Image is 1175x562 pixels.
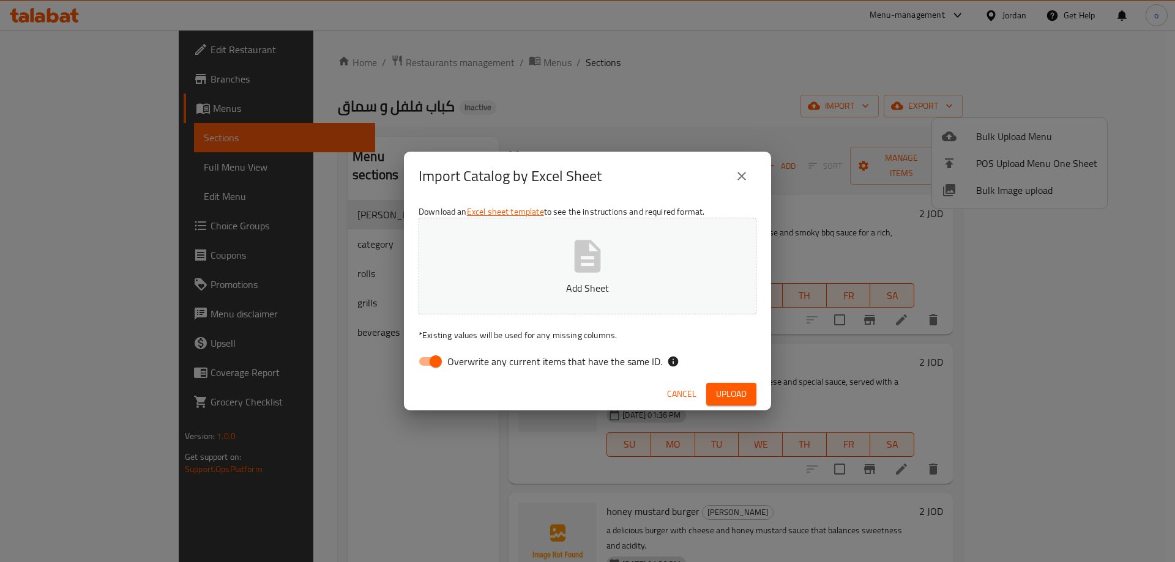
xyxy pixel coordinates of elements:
[404,201,771,378] div: Download an to see the instructions and required format.
[419,329,756,341] p: Existing values will be used for any missing columns.
[419,218,756,314] button: Add Sheet
[419,166,602,186] h2: Import Catalog by Excel Sheet
[662,383,701,405] button: Cancel
[667,355,679,368] svg: If the overwrite option isn't selected, then the items that match an existing ID will be ignored ...
[667,386,696,402] span: Cancel
[467,204,544,220] a: Excel sheet template
[727,161,756,191] button: close
[447,354,662,369] span: Overwrite any current items that have the same ID.
[706,383,756,405] button: Upload
[438,281,737,295] p: Add Sheet
[716,386,747,402] span: Upload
